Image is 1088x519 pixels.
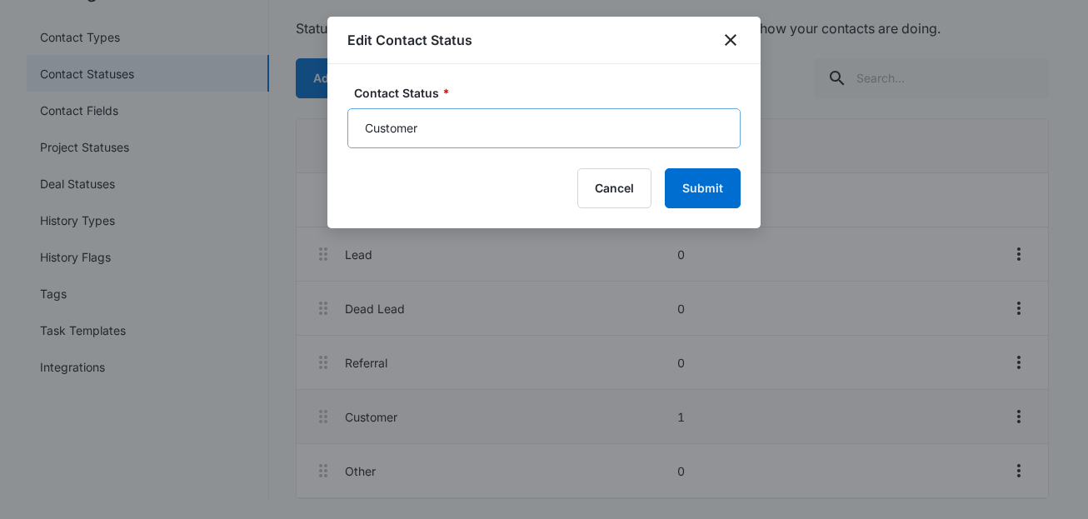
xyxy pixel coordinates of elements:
input: Contact Status [347,108,741,148]
button: Submit [665,168,741,208]
h1: Edit Contact Status [347,30,472,50]
button: close [721,30,741,50]
button: Cancel [577,168,651,208]
label: Contact Status [354,84,747,102]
